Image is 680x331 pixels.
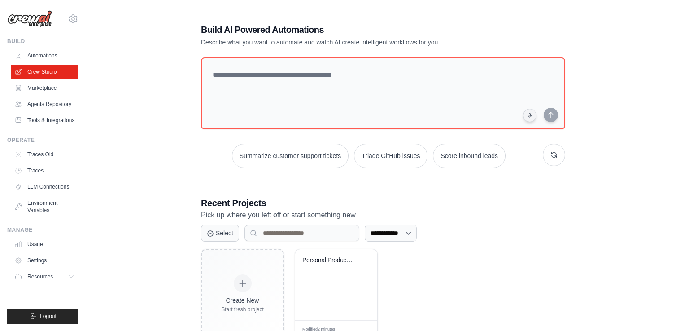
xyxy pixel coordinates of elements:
[433,144,506,168] button: Score inbound leads
[11,97,78,111] a: Agents Repository
[523,109,536,122] button: Click to speak your automation idea
[7,309,78,324] button: Logout
[27,273,53,280] span: Resources
[7,10,52,27] img: Logo
[201,197,565,209] h3: Recent Projects
[11,269,78,284] button: Resources
[201,38,502,47] p: Describe what you want to automate and watch AI create intelligent workflows for you
[11,180,78,194] a: LLM Connections
[11,196,78,217] a: Environment Variables
[354,144,427,168] button: Triage GitHub issues
[11,253,78,268] a: Settings
[201,225,239,242] button: Select
[201,23,502,36] h1: Build AI Powered Automations
[11,81,78,95] a: Marketplace
[11,237,78,252] a: Usage
[221,306,264,313] div: Start fresh project
[11,65,78,79] a: Crew Studio
[201,209,565,221] p: Pick up where you left off or start something new
[221,296,264,305] div: Create New
[11,147,78,162] a: Traces Old
[635,288,680,331] iframe: Chat Widget
[7,226,78,234] div: Manage
[543,144,565,166] button: Get new suggestions
[302,256,357,265] div: Personal Productivity Manager
[232,144,349,168] button: Summarize customer support tickets
[40,313,57,320] span: Logout
[7,137,78,144] div: Operate
[11,163,78,178] a: Traces
[11,113,78,128] a: Tools & Integrations
[7,38,78,45] div: Build
[11,49,78,63] a: Automations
